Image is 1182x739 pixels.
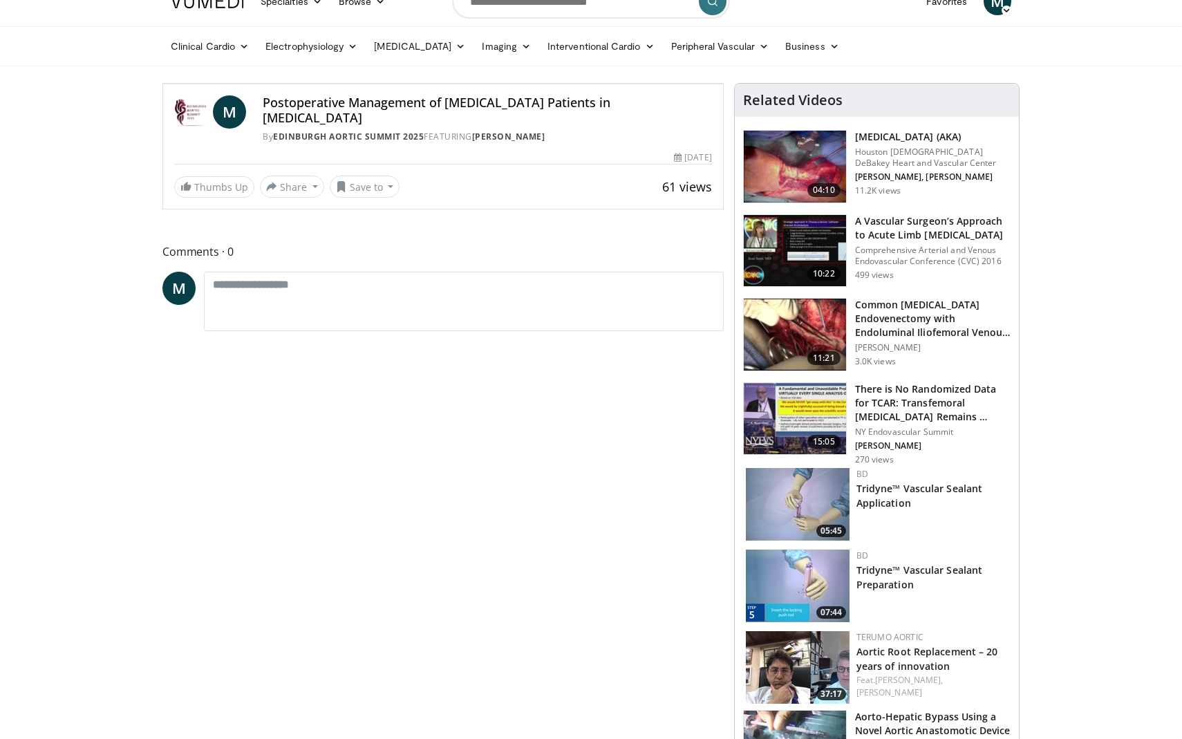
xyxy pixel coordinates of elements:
[743,214,1011,288] a: 10:22 A Vascular Surgeon’s Approach to Acute Limb [MEDICAL_DATA] Comprehensive Arterial and Venou...
[162,243,724,261] span: Comments 0
[473,32,539,60] a: Imaging
[743,298,1011,371] a: 11:21 Common [MEDICAL_DATA] Endovenectomy with Endoluminal Iliofemoral Venou… [PERSON_NAME] 3.0K ...
[856,563,983,591] a: Tridyne™ Vascular Sealant Preparation
[855,342,1011,353] p: [PERSON_NAME]
[743,92,843,109] h4: Related Videos
[746,468,850,541] a: 05:45
[816,606,846,619] span: 07:44
[855,298,1011,339] h3: Common [MEDICAL_DATA] Endovenectomy with Endoluminal Iliofemoral Venou…
[807,183,841,197] span: 04:10
[330,176,400,198] button: Save to
[855,382,1011,424] h3: There is No Randomized Data for TCAR: Transfemoral [MEDICAL_DATA] Remains …
[855,214,1011,242] h3: A Vascular Surgeon’s Approach to Acute Limb [MEDICAL_DATA]
[744,383,846,455] img: 9c9270b3-6b5c-451a-83cd-82a33d3da83f.150x105_q85_crop-smart_upscale.jpg
[743,382,1011,465] a: 15:05 There is No Randomized Data for TCAR: Transfemoral [MEDICAL_DATA] Remains … NY Endovascular...
[746,550,850,622] img: cfc30784-5bef-48e7-80b4-d6556580108b.150x105_q85_crop-smart_upscale.jpg
[744,131,846,203] img: dd278d4f-be59-4607-9cdd-c9a8ebe87039.150x105_q85_crop-smart_upscale.jpg
[816,525,846,537] span: 05:45
[366,32,473,60] a: [MEDICAL_DATA]
[174,95,207,129] img: Edinburgh Aortic Summit 2025
[777,32,847,60] a: Business
[746,631,850,704] a: 37:17
[855,147,1011,169] p: Houston [DEMOGRAPHIC_DATA] DeBakey Heart and Vascular Center
[472,131,545,142] a: [PERSON_NAME]
[162,272,196,305] a: M
[855,130,1011,144] h3: [MEDICAL_DATA] (AKA)
[674,151,711,164] div: [DATE]
[807,435,841,449] span: 15:05
[855,710,1011,738] h3: Aorto-Hepatic Bypass Using a Novel Aortic Anastomotic Device
[539,32,663,60] a: Interventional Cardio
[663,32,777,60] a: Peripheral Vascular
[855,440,1011,451] p: [PERSON_NAME]
[260,176,324,198] button: Share
[855,245,1011,267] p: Comprehensive Arterial and Venous Endovascular Conference (CVC) 2016
[174,176,254,198] a: Thumbs Up
[213,95,246,129] a: M
[746,468,850,541] img: 473a5b68-665f-4d13-b0e0-73a02481cf28.150x105_q85_crop-smart_upscale.jpg
[273,131,424,142] a: Edinburgh Aortic Summit 2025
[744,299,846,371] img: 9nZFQMepuQiumqNn4xMDoxOm1xO1xPzH.150x105_q85_crop-smart_upscale.jpg
[856,631,923,643] a: Terumo Aortic
[856,674,1008,699] div: Feat.
[855,185,901,196] p: 11.2K views
[856,482,983,509] a: Tridyne™ Vascular Sealant Application
[744,215,846,287] img: 52f84aca-cd55-44c0-bcf9-6a02679c870d.150x105_q85_crop-smart_upscale.jpg
[816,688,846,700] span: 37:17
[746,631,850,704] img: 8c6c9a05-6464-4290-be71-c712fabc8aea.150x105_q85_crop-smart_upscale.jpg
[856,686,922,698] a: [PERSON_NAME]
[807,351,841,365] span: 11:21
[875,674,943,686] a: [PERSON_NAME],
[263,95,712,125] h4: Postoperative Management of [MEDICAL_DATA] Patients in [MEDICAL_DATA]
[263,131,712,143] div: By FEATURING
[257,32,366,60] a: Electrophysiology
[856,645,998,673] a: Aortic Root Replacement – 20 years of innovation
[855,270,894,281] p: 499 views
[162,32,257,60] a: Clinical Cardio
[662,178,712,195] span: 61 views
[855,427,1011,438] p: NY Endovascular Summit
[855,356,896,367] p: 3.0K views
[855,171,1011,183] p: [PERSON_NAME], [PERSON_NAME]
[743,130,1011,203] a: 04:10 [MEDICAL_DATA] (AKA) Houston [DEMOGRAPHIC_DATA] DeBakey Heart and Vascular Center [PERSON_N...
[746,550,850,622] a: 07:44
[855,454,894,465] p: 270 views
[856,468,868,480] a: BD
[856,550,868,561] a: BD
[807,267,841,281] span: 10:22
